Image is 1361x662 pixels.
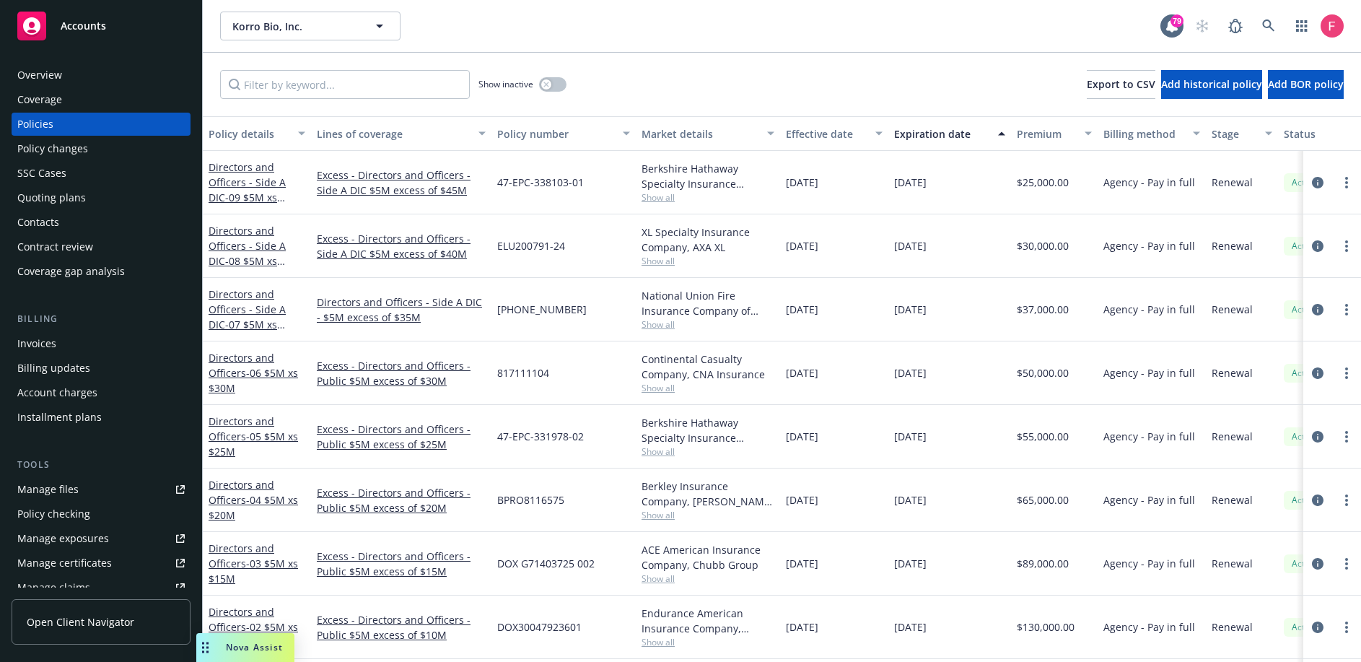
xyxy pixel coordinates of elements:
span: [DATE] [894,556,927,571]
a: Directors and Officers [209,414,298,458]
div: Manage exposures [17,527,109,550]
span: Show all [642,636,774,648]
span: 817111104 [497,365,549,380]
a: Directors and Officers - Side A DIC - $5M excess of $35M [317,295,486,325]
div: Tools [12,458,191,472]
a: Overview [12,64,191,87]
a: Policy changes [12,137,191,160]
span: - 09 $5M xs $45M Excess [209,191,285,219]
a: SSC Cases [12,162,191,185]
input: Filter by keyword... [220,70,470,99]
span: Active [1290,176,1318,189]
a: Report a Bug [1221,12,1250,40]
a: more [1338,365,1355,382]
span: Accounts [61,20,106,32]
span: Nova Assist [226,641,283,653]
a: Accounts [12,6,191,46]
span: - 03 $5M xs $15M [209,557,298,585]
div: Policy changes [17,137,88,160]
a: Manage claims [12,576,191,599]
div: Quoting plans [17,186,86,209]
span: [PHONE_NUMBER] [497,302,587,317]
a: Directors and Officers - Side A DIC [209,160,286,219]
a: Invoices [12,332,191,355]
span: 47-EPC-338103-01 [497,175,584,190]
div: Policy number [497,126,614,141]
span: $37,000.00 [1017,302,1069,317]
span: [DATE] [786,556,818,571]
span: Show inactive [478,78,533,90]
div: Policy checking [17,502,90,526]
span: Add historical policy [1161,77,1262,91]
span: - 08 $5M xs $40M Excess [209,254,285,283]
div: ACE American Insurance Company, Chubb Group [642,542,774,572]
span: Show all [642,382,774,394]
span: Agency - Pay in full [1103,238,1195,253]
a: Switch app [1287,12,1316,40]
div: Manage certificates [17,552,112,575]
span: Renewal [1212,365,1253,380]
a: more [1338,174,1355,191]
a: Directors and Officers [209,351,298,395]
div: Contacts [17,211,59,234]
span: ELU200791-24 [497,238,565,253]
a: Excess - Directors and Officers - Public $5M excess of $30M [317,358,486,388]
span: Active [1290,430,1318,443]
a: Excess - Directors and Officers - Public $5M excess of $10M [317,612,486,643]
span: $50,000.00 [1017,365,1069,380]
a: Excess - Directors and Officers - Public $5M excess of $20M [317,485,486,515]
span: Active [1290,367,1318,380]
div: Overview [17,64,62,87]
a: Billing updates [12,357,191,380]
span: Manage exposures [12,527,191,550]
span: Agency - Pay in full [1103,429,1195,444]
div: Lines of coverage [317,126,470,141]
a: Excess - Directors and Officers - Side A DIC $5M excess of $40M [317,231,486,261]
button: Effective date [780,116,888,151]
a: more [1338,301,1355,318]
a: more [1338,428,1355,445]
span: [DATE] [894,302,927,317]
span: Korro Bio, Inc. [232,19,357,34]
span: [DATE] [786,429,818,444]
span: - 07 $5M xs $35M Ld [209,318,285,347]
span: $30,000.00 [1017,238,1069,253]
span: Renewal [1212,238,1253,253]
a: circleInformation [1309,428,1326,445]
a: Directors and Officers - Side A DIC [209,287,286,347]
span: Agency - Pay in full [1103,556,1195,571]
div: Market details [642,126,758,141]
a: Start snowing [1188,12,1217,40]
div: Billing updates [17,357,90,380]
span: Renewal [1212,429,1253,444]
a: Contract review [12,235,191,258]
span: Show all [642,445,774,458]
span: Active [1290,621,1318,634]
span: Show all [642,191,774,204]
div: Policies [17,113,53,136]
a: Search [1254,12,1283,40]
div: Invoices [17,332,56,355]
span: Renewal [1212,302,1253,317]
button: Add BOR policy [1268,70,1344,99]
span: [DATE] [786,492,818,508]
span: [DATE] [894,429,927,444]
span: Show all [642,509,774,521]
button: Premium [1011,116,1098,151]
span: [DATE] [894,365,927,380]
span: $65,000.00 [1017,492,1069,508]
a: circleInformation [1309,492,1326,509]
a: Policies [12,113,191,136]
a: circleInformation [1309,238,1326,255]
div: Coverage [17,88,62,111]
span: - 06 $5M xs $30M [209,366,298,395]
div: Effective date [786,126,867,141]
span: Agency - Pay in full [1103,175,1195,190]
span: Agency - Pay in full [1103,365,1195,380]
button: Lines of coverage [311,116,491,151]
a: more [1338,238,1355,255]
button: Export to CSV [1087,70,1155,99]
div: Continental Casualty Company, CNA Insurance [642,352,774,382]
span: [DATE] [894,619,927,635]
a: Directors and Officers [209,605,298,649]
